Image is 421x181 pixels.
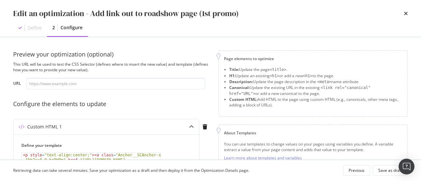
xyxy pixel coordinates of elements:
div: Previous [349,168,364,173]
span: <meta> [317,79,331,84]
div: Edit an optimization - Add link out to roadshow page (1st promo) [13,8,239,19]
div: This URL will be used to test the CSS Selector (defines where to insert the new value) and templa... [13,61,210,73]
strong: Title: [229,67,239,72]
strong: Custom HTML: [229,97,258,102]
div: times [404,8,408,19]
div: Preview your optimization (optional) [13,50,210,59]
input: https://www.example.com [26,78,205,89]
div: Define [28,25,42,31]
div: Configure [61,24,83,31]
li: Update an existing or add a new to the page. [229,73,402,79]
span: <h1> [303,74,312,78]
li: Add HTML to the page using custom HTML (e.g., canonicals, other meta tags, adding a block of URLs). [229,97,402,108]
div: Save as draft [378,168,402,173]
div: Configure the elements to update [13,100,210,108]
button: Save as draft [373,165,408,176]
div: You can use templates to change values on your pages using variables you define. A variable extra... [224,141,402,152]
div: Retrieving data can take several minutes. Save your optimization as a draft and then deploy it fr... [13,168,249,173]
div: Page elements to optimize [224,56,402,61]
strong: Description: [229,79,253,84]
strong: H1: [229,73,235,79]
div: 2 [52,24,55,31]
span: <h1> [270,74,279,78]
li: Update the page . [229,67,402,73]
span: <link rel="canonical" href="URL"> [229,85,371,96]
div: Custom HTML 1 [27,124,62,130]
strong: Canonical: [229,85,250,90]
label: URL [13,80,21,88]
li: Update the existing URL in the existing or add a new canonical to the page. [229,85,402,97]
div: Open Intercom Messenger [399,159,414,174]
label: Define your template [21,143,186,148]
div: About Templates [224,130,402,136]
span: <title> [270,67,286,72]
button: Previous [343,165,370,176]
li: Update the page description in the name attribute [229,79,402,85]
a: Learn more about templates and variables [224,155,302,161]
